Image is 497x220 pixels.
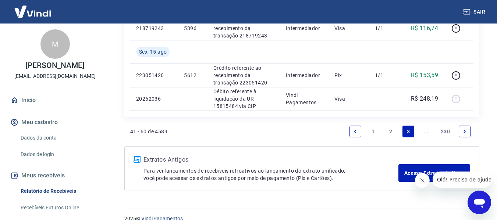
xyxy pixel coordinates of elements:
p: [PERSON_NAME] [25,62,84,69]
p: R$ 153,59 [411,71,439,80]
p: [EMAIL_ADDRESS][DOMAIN_NAME] [14,72,96,80]
a: Page 2 [385,126,397,137]
a: Next page [459,126,471,137]
a: Previous page [349,126,361,137]
a: Início [9,92,101,108]
span: Olá! Precisa de ajuda? [4,5,62,11]
a: Jump forward [420,126,432,137]
a: Page 3 is your current page [402,126,414,137]
a: Page 1 [367,126,379,137]
p: Vindi Pagamentos [286,91,323,106]
p: Pix [334,72,363,79]
a: Dados da conta [18,130,101,145]
iframe: Fechar mensagem [415,173,430,188]
p: Visa [334,25,363,32]
a: Page 230 [438,126,453,137]
button: Meu cadastro [9,114,101,130]
p: Para ver lançamentos de recebíveis retroativos ao lançamento do extrato unificado, você pode aces... [143,167,398,182]
p: 5396 [184,25,201,32]
a: Recebíveis Futuros Online [18,200,101,215]
p: - [375,95,397,102]
p: Extratos Antigos [143,155,398,164]
button: Sair [462,5,488,19]
span: Sex, 15 ago [139,48,167,55]
p: 41 - 60 de 4589 [130,128,167,135]
p: Visa [334,95,363,102]
img: ícone [134,156,141,163]
p: 223051420 [136,72,172,79]
button: Meus recebíveis [9,167,101,184]
iframe: Botão para abrir a janela de mensagens [468,191,491,214]
p: -R$ 248,19 [409,94,438,103]
p: Intermediador [286,72,323,79]
a: Relatório de Recebíveis [18,184,101,199]
p: Crédito referente ao recebimento da transação 218719243 [213,17,274,39]
ul: Pagination [347,123,473,140]
p: 1/1 [375,25,397,32]
p: Débito referente à liquidação da UR 15815484 via CIP [213,88,274,110]
p: 1/1 [375,72,397,79]
img: Vindi [9,0,57,23]
p: Intermediador [286,25,323,32]
a: Dados de login [18,147,101,162]
p: Crédito referente ao recebimento da transação 223051420 [213,64,274,86]
div: M [40,29,70,59]
p: 218719243 [136,25,172,32]
p: 5612 [184,72,201,79]
iframe: Mensagem da empresa [433,172,491,188]
p: 20262036 [136,95,172,102]
p: R$ 116,74 [411,24,439,33]
a: Acesse Extratos Antigos [398,164,470,182]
